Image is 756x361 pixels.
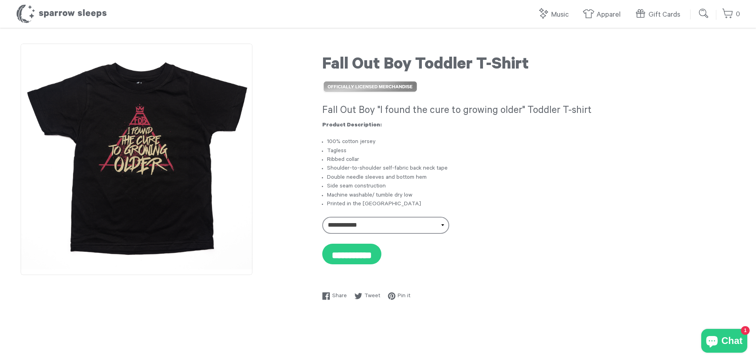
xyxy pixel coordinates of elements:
img: Fall Out Boy Toddler T-Shirt [21,44,252,275]
span: Printed in the [GEOGRAPHIC_DATA] [327,201,421,208]
li: Side seam construction [327,182,735,191]
h1: Fall Out Boy Toddler T-Shirt [322,56,735,76]
span: 100% cotton jersey [327,139,375,145]
li: Machine washable/ tumble dry low [327,191,735,200]
a: 0 [722,6,740,23]
h3: Fall Out Boy "I found the cure to growing older" Toddler T-shirt [322,105,735,118]
span: Share [332,292,347,301]
strong: Product Description: [322,122,382,129]
span: Tagless [327,148,346,155]
input: Submit [696,6,712,21]
span: Pin it [398,292,410,301]
a: Gift Cards [635,6,684,23]
a: Music [537,6,573,23]
span: Tweet [364,292,380,301]
li: Ribbed collar [327,156,735,164]
a: Apparel [583,6,625,23]
h1: Sparrow Sleeps [16,4,107,24]
li: Double needle sleeves and bottom hem [327,174,735,182]
li: Shoulder-to-shoulder self-fabric back neck tape [327,164,735,173]
inbox-online-store-chat: Shopify online store chat [699,329,750,355]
